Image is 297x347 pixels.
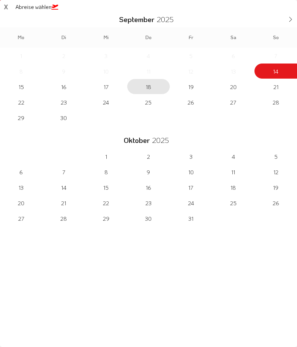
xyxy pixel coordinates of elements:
[254,149,297,164] span: Oktober 5, 2025
[170,48,212,63] span: September 5, 2025
[85,149,127,164] span: Oktober 1, 2025
[127,211,170,226] span: Oktober 30, 2025
[127,94,170,110] span: September 25, 2025
[43,195,85,210] span: Oktober 21, 2025
[85,79,127,94] span: September 17, 2025
[212,79,255,94] span: September 20, 2025
[127,180,170,195] span: Oktober 16, 2025
[15,2,58,12] div: Abreise wählen
[170,94,212,110] span: September 26, 2025
[4,1,8,10] div: x
[254,94,297,110] span: September 28, 2025
[170,164,212,179] span: Oktober 10, 2025
[212,195,255,210] span: Oktober 25, 2025
[43,64,85,79] span: September 9, 2025
[85,195,127,210] span: Oktober 22, 2025
[254,164,297,179] span: Oktober 12, 2025
[170,35,212,40] span: Fr
[254,79,297,94] span: September 21, 2025
[127,149,170,164] span: Oktober 2, 2025
[43,164,85,179] span: Oktober 7, 2025
[127,164,170,179] span: Oktober 9, 2025
[43,79,85,94] span: September 16, 2025
[170,211,212,226] span: Oktober 31, 2025
[43,180,85,195] span: Oktober 14, 2025
[170,180,212,195] span: Oktober 17, 2025
[119,16,154,23] span: September
[43,35,85,40] span: Di
[212,35,255,40] span: Sa
[170,64,212,79] span: September 12, 2025
[212,48,255,63] span: September 6, 2025
[43,94,85,110] span: September 23, 2025
[254,35,297,40] span: So
[154,14,180,24] input: Year
[43,48,85,63] span: September 2, 2025
[43,211,85,226] span: Oktober 28, 2025
[212,149,255,164] span: Oktober 4, 2025
[127,79,170,94] span: September 18, 2025
[85,48,127,63] span: September 3, 2025
[170,195,212,210] span: Oktober 24, 2025
[127,64,170,79] span: September 11, 2025
[150,135,175,145] input: Year
[254,180,297,195] span: Oktober 19, 2025
[85,211,127,226] span: Oktober 29, 2025
[127,35,170,40] span: Do
[127,195,170,210] span: Oktober 23, 2025
[212,164,255,179] span: Oktober 11, 2025
[170,149,212,164] span: Oktober 3, 2025
[85,164,127,179] span: Oktober 8, 2025
[124,137,150,144] span: Oktober
[85,64,127,79] span: September 10, 2025
[127,48,170,63] span: September 4, 2025
[85,180,127,195] span: Oktober 15, 2025
[254,195,297,210] span: Oktober 26, 2025
[85,94,127,110] span: September 24, 2025
[170,79,212,94] span: September 19, 2025
[254,48,297,63] span: September 7, 2025
[212,180,255,195] span: Oktober 18, 2025
[212,94,255,110] span: September 27, 2025
[85,35,127,40] span: Mi
[43,110,85,125] span: September 30, 2025
[212,64,255,79] span: September 13, 2025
